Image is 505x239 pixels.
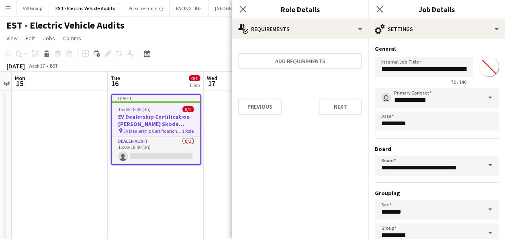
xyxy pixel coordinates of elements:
h3: Role Details [232,4,368,14]
span: 1 Role [182,128,194,134]
div: Draft [112,95,200,101]
span: Jobs [43,35,55,42]
button: [GEOGRAPHIC_DATA] [209,0,266,16]
h3: General [375,45,499,52]
h3: Board [375,145,499,152]
h3: Grouping [375,190,499,197]
span: 17 [206,79,217,88]
app-job-card: Draft15:00-18:00 (3h)0/1EV Dealership Certification [PERSON_NAME] Skoda [GEOGRAPHIC_DATA] PH2 8BP... [111,94,201,165]
span: Tue [111,74,120,82]
div: Requirements [232,19,368,39]
span: Edit [26,35,35,42]
div: Settings [368,19,505,39]
span: Wed [207,74,217,82]
span: EV Dealership Certification [PERSON_NAME] Motor Group Pentalnd Motor Company Jaguar Landrover Per... [123,128,182,134]
h3: Job Details [368,4,505,14]
button: RACING LINE [170,0,209,16]
span: 0/1 [182,106,194,112]
button: Add requirements [238,53,362,69]
span: View [6,35,18,42]
button: Previous [238,99,282,115]
div: [DATE] [6,62,25,70]
h1: EST - Electric Vehicle Audits [6,19,125,31]
a: Jobs [40,33,58,43]
a: Edit [22,33,38,43]
button: Next [319,99,362,115]
span: 15 [14,79,25,88]
button: VW Group [16,0,49,16]
span: 16 [110,79,120,88]
span: Mon [15,74,25,82]
h3: EV Dealership Certification [PERSON_NAME] Skoda [GEOGRAPHIC_DATA] PH2 8BP 220825 @ 9am [112,113,200,128]
span: 15:00-18:00 (3h) [118,106,151,112]
button: EST - Electric Vehicle Audits [49,0,122,16]
span: 0/1 [189,75,200,81]
button: Porsche Training [122,0,170,16]
div: 1 Job [189,82,200,88]
app-card-role: Dealer Audit0/115:00-18:00 (3h) [112,137,200,164]
span: Week 37 [27,63,47,69]
span: 72 / 140 [445,79,473,85]
span: Comms [63,35,81,42]
a: View [3,33,21,43]
a: Comms [60,33,84,43]
div: BST [50,63,58,69]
